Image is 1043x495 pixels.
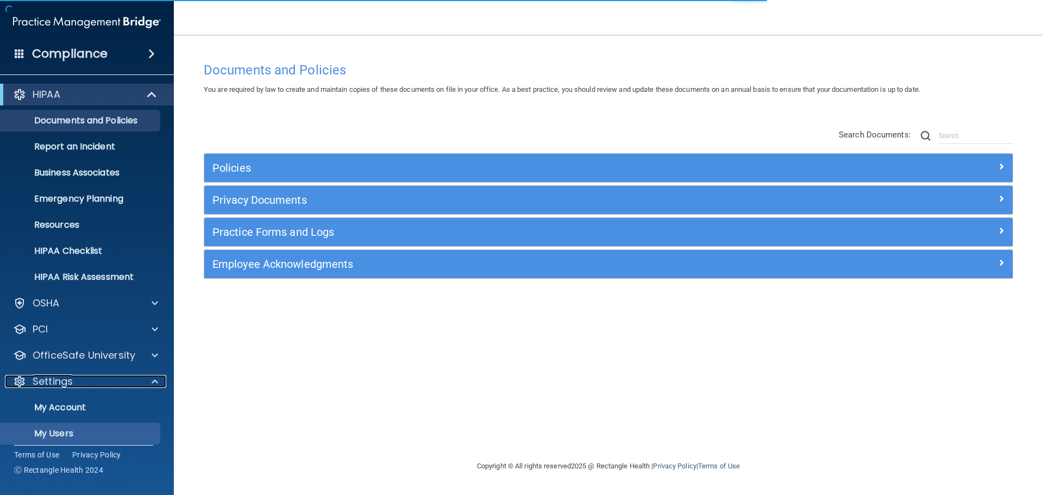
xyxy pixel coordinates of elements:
[698,462,740,470] a: Terms of Use
[212,162,802,174] h5: Policies
[212,255,1004,273] a: Employee Acknowledgments
[13,349,158,362] a: OfficeSafe University
[14,449,59,460] a: Terms of Use
[7,428,155,439] p: My Users
[7,167,155,178] p: Business Associates
[33,349,135,362] p: OfficeSafe University
[13,297,158,310] a: OSHA
[14,465,103,475] span: Ⓒ Rectangle Health 2024
[13,323,158,336] a: PCI
[204,63,1013,77] h4: Documents and Policies
[7,220,155,230] p: Resources
[653,462,696,470] a: Privacy Policy
[13,88,158,101] a: HIPAA
[212,226,802,238] h5: Practice Forms and Logs
[212,194,802,206] h5: Privacy Documents
[7,141,155,152] p: Report an Incident
[410,449,807,484] div: Copyright © All rights reserved 2025 @ Rectangle Health | |
[839,130,911,140] span: Search Documents:
[212,159,1004,177] a: Policies
[32,46,108,61] h4: Compliance
[33,375,73,388] p: Settings
[212,191,1004,209] a: Privacy Documents
[72,449,121,460] a: Privacy Policy
[7,115,155,126] p: Documents and Policies
[7,193,155,204] p: Emergency Planning
[13,375,158,388] a: Settings
[13,11,161,33] img: PMB logo
[204,85,920,93] span: You are required by law to create and maintain copies of these documents on file in your office. ...
[212,258,802,270] h5: Employee Acknowledgments
[939,128,1013,144] input: Search
[212,223,1004,241] a: Practice Forms and Logs
[7,246,155,256] p: HIPAA Checklist
[921,131,931,141] img: ic-search.3b580494.png
[33,297,60,310] p: OSHA
[33,88,60,101] p: HIPAA
[7,272,155,283] p: HIPAA Risk Assessment
[7,402,155,413] p: My Account
[33,323,48,336] p: PCI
